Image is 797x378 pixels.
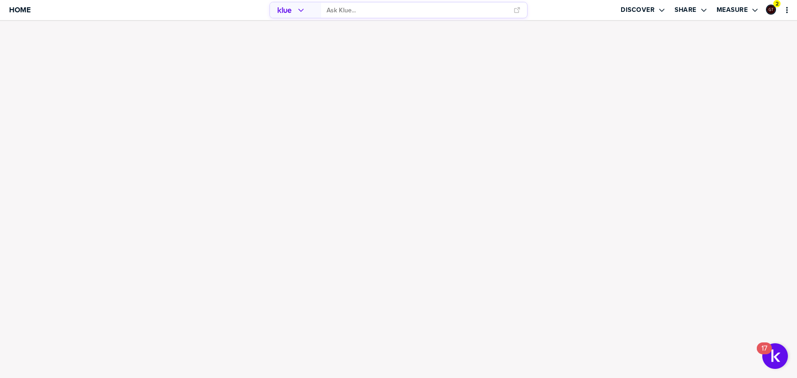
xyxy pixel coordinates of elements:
[766,5,776,15] div: Graham Tutti
[765,4,777,16] a: Edit Profile
[621,6,654,14] label: Discover
[675,6,697,14] label: Share
[762,343,788,369] button: Open Resource Center, 17 new notifications
[717,6,748,14] label: Measure
[9,6,31,14] span: Home
[761,348,767,360] div: 17
[327,3,508,18] input: Ask Klue...
[776,0,779,7] span: 2
[767,5,775,14] img: ee1355cada6433fc92aa15fbfe4afd43-sml.png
